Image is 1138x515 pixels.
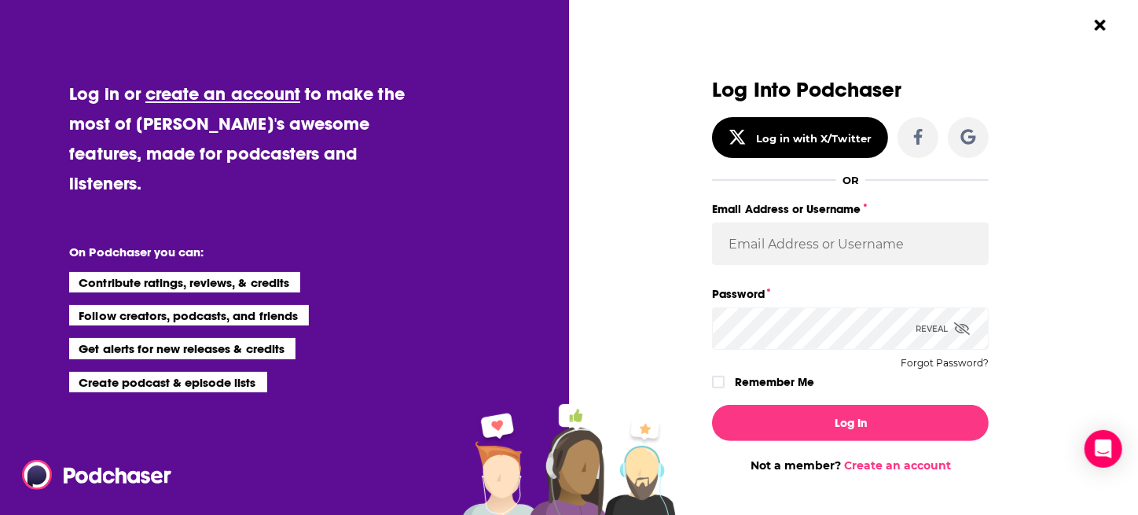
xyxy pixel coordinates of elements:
img: Podchaser - Follow, Share and Rate Podcasts [22,460,173,490]
div: OR [842,174,859,186]
li: Contribute ratings, reviews, & credits [69,272,300,292]
label: Password [712,284,989,304]
button: Forgot Password? [901,358,989,369]
button: Log In [712,405,989,441]
div: Reveal [916,307,970,350]
label: Email Address or Username [712,199,989,219]
button: Close Button [1085,10,1115,40]
a: Podchaser - Follow, Share and Rate Podcasts [22,460,160,490]
li: Follow creators, podcasts, and friends [69,305,309,326]
input: Email Address or Username [712,223,989,265]
h3: Log Into Podchaser [712,79,989,101]
div: Log in with X/Twitter [756,132,872,145]
button: Log in with X/Twitter [712,117,888,158]
li: On Podchaser you can: [69,245,384,259]
li: Get alerts for new releases & credits [69,338,295,359]
a: create an account [145,83,300,105]
a: Create an account [844,458,951,473]
label: Remember Me [735,372,814,392]
div: Not a member? [712,458,989,473]
li: Create podcast & episode lists [69,372,266,392]
div: Open Intercom Messenger [1085,430,1122,468]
